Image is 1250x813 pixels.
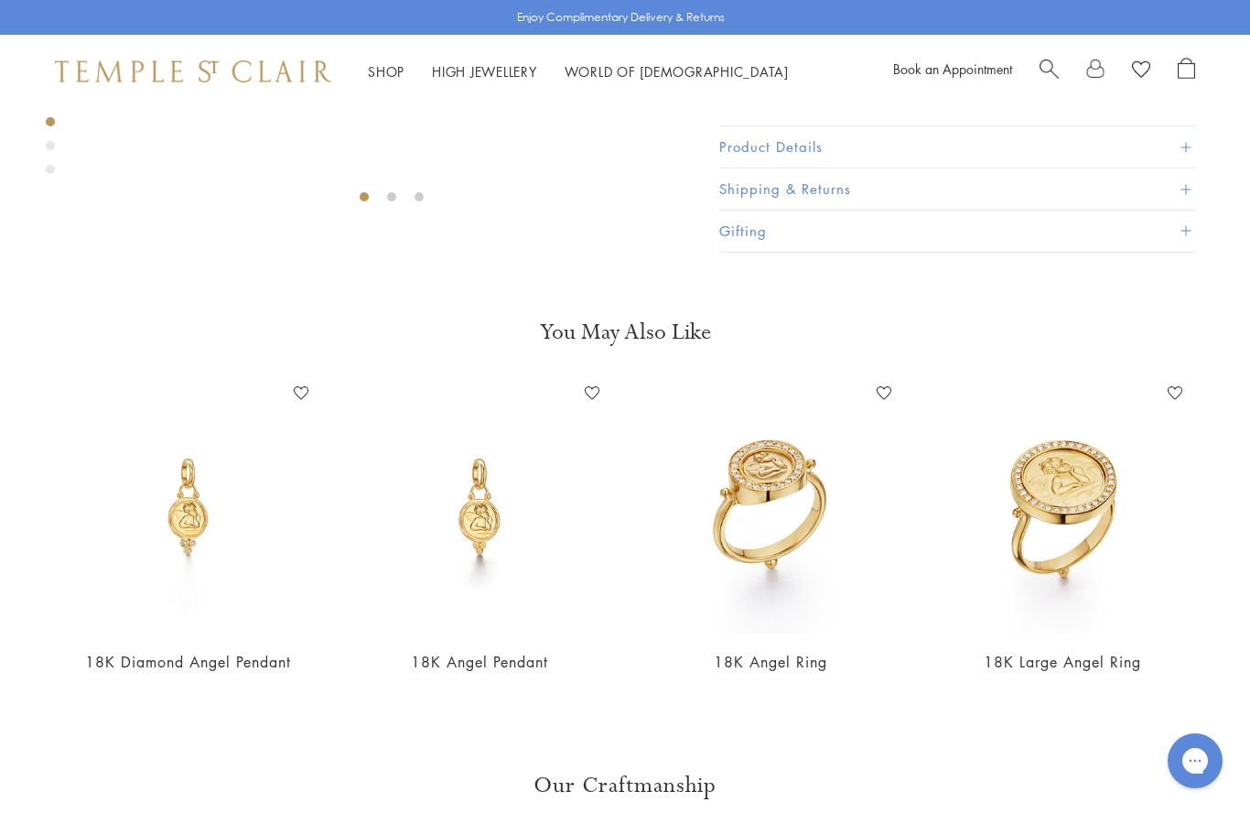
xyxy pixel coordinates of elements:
a: View Wishlist [1132,58,1150,85]
a: 18K Diamond Angel Pendant [85,652,291,672]
a: Open Shopping Bag [1178,58,1195,85]
img: Temple St. Clair [55,60,331,82]
button: Gifting [719,211,1195,252]
img: AP10-DIGRN [60,379,316,634]
img: AR14-PAVE [935,379,1191,634]
a: 18K Large Angel Ring [984,652,1141,672]
button: Shipping & Returns [719,169,1195,211]
a: 18K Angel Pendant [411,652,548,672]
h3: You May Also Like [73,318,1177,347]
a: World of [DEMOGRAPHIC_DATA]World of [DEMOGRAPHIC_DATA] [565,62,789,81]
button: Product Details [719,127,1195,168]
img: AR8-PAVE [643,379,899,634]
a: High JewelleryHigh Jewellery [432,62,537,81]
a: Search [1040,58,1059,85]
img: AP10-BEZGRN [352,379,608,634]
nav: Main navigation [368,60,789,83]
h3: Our Craftmanship [35,771,1215,800]
iframe: Gorgias live chat messenger [1158,727,1232,795]
p: Enjoy Complimentary Delivery & Returns [517,8,725,27]
a: Book an Appointment [893,60,1012,78]
a: ShopShop [368,62,404,81]
div: Product gallery navigation [46,113,55,189]
a: 18K Angel Ring [714,652,827,672]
